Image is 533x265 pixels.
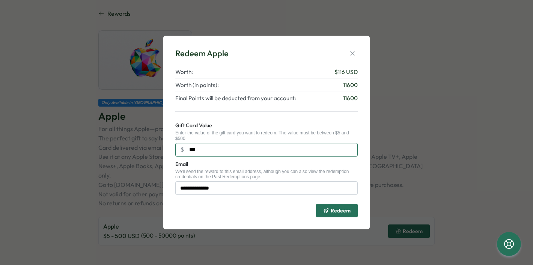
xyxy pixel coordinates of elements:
span: 11600 [343,94,358,102]
label: Email [175,160,188,169]
span: Final Points will be deducted from your account: [175,94,296,102]
div: Redeem Apple [175,48,229,59]
span: $ 116 USD [334,68,358,76]
span: 11600 [343,81,358,89]
span: Worth (in points): [175,81,219,89]
div: We'll send the reward to this email address, although you can also view the redemption credential... [175,169,358,180]
div: Enter the value of the gift card you want to redeem. The value must be between $5 and $500. [175,130,358,141]
span: Worth: [175,68,193,76]
span: Redeem [331,208,351,213]
button: Redeem [316,204,358,217]
label: Gift Card Value [175,122,212,130]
